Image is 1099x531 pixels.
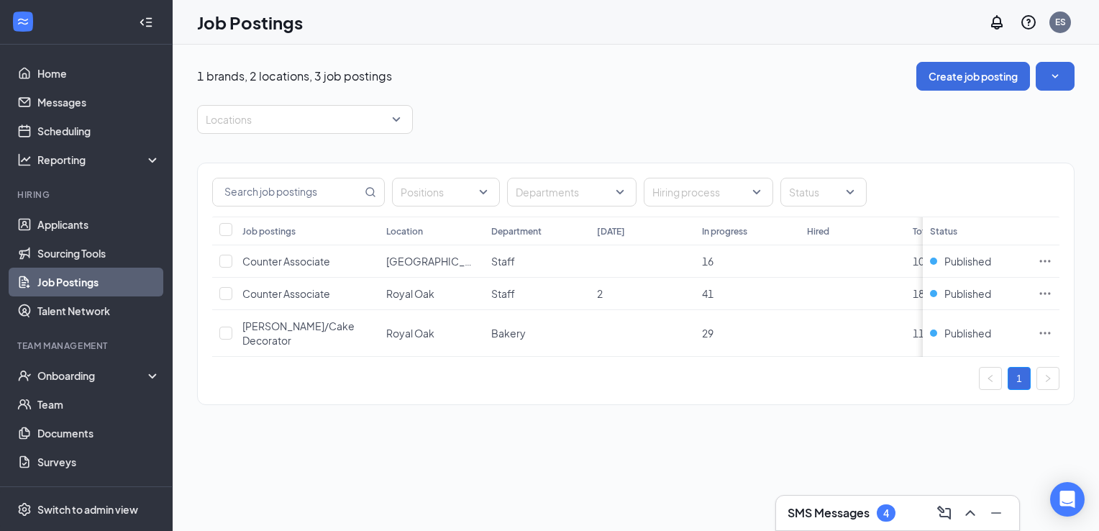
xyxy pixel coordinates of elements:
div: 4 [883,507,889,519]
button: left [979,367,1002,390]
input: Search job postings [213,178,362,206]
a: Surveys [37,448,160,476]
a: Team [37,390,160,419]
h3: SMS Messages [788,505,870,521]
svg: WorkstreamLogo [16,14,30,29]
td: Staff [484,245,589,278]
th: Status [923,217,1031,245]
span: [PERSON_NAME]/Cake Decorator [242,319,355,347]
a: Messages [37,88,160,117]
li: Next Page [1036,367,1059,390]
span: Published [944,326,991,340]
a: Home [37,59,160,88]
svg: ChevronUp [962,504,979,522]
div: Open Intercom Messenger [1050,482,1085,517]
td: Bakery [484,310,589,357]
div: Team Management [17,340,158,352]
a: Sourcing Tools [37,239,160,268]
p: 1 brands, 2 locations, 3 job postings [197,68,392,84]
button: ChevronUp [959,501,982,525]
button: Minimize [985,501,1008,525]
a: Documents [37,419,160,448]
li: 1 [1008,367,1031,390]
button: ComposeMessage [933,501,956,525]
button: right [1036,367,1059,390]
th: Hired [800,217,905,245]
a: Applicants [37,210,160,239]
svg: ComposeMessage [936,504,953,522]
td: Royal Oak [379,310,484,357]
span: Counter Associate [242,287,330,300]
td: Birmingham [379,245,484,278]
a: Scheduling [37,117,160,145]
span: 182 [913,287,930,300]
span: Staff [491,287,515,300]
div: Location [386,225,423,237]
svg: MagnifyingGlass [365,186,376,198]
button: SmallChevronDown [1036,62,1075,91]
a: Talent Network [37,296,160,325]
span: 101 [913,255,930,268]
span: [GEOGRAPHIC_DATA] [386,255,491,268]
span: Royal Oak [386,327,434,340]
a: Job Postings [37,268,160,296]
span: left [986,374,995,383]
div: Reporting [37,153,161,167]
div: Hiring [17,189,158,201]
span: 2 [597,287,603,300]
svg: Collapse [139,15,153,29]
svg: UserCheck [17,368,32,383]
span: Published [944,254,991,268]
h1: Job Postings [197,10,303,35]
th: Total [906,217,1011,245]
span: Published [944,286,991,301]
svg: Ellipses [1038,286,1052,301]
span: Royal Oak [386,287,434,300]
button: Create job posting [916,62,1030,91]
span: 41 [702,287,713,300]
div: Job postings [242,225,296,237]
svg: Ellipses [1038,254,1052,268]
span: Bakery [491,327,526,340]
div: Onboarding [37,368,148,383]
div: Department [491,225,542,237]
span: 110 [913,327,930,340]
a: 1 [1008,368,1030,389]
td: Royal Oak [379,278,484,310]
svg: Minimize [988,504,1005,522]
div: Switch to admin view [37,502,138,517]
th: In progress [695,217,800,245]
svg: Analysis [17,153,32,167]
svg: Ellipses [1038,326,1052,340]
div: ES [1055,16,1066,28]
svg: SmallChevronDown [1048,69,1062,83]
svg: Settings [17,502,32,517]
td: Staff [484,278,589,310]
span: 29 [702,327,713,340]
th: [DATE] [590,217,695,245]
li: Previous Page [979,367,1002,390]
span: Staff [491,255,515,268]
svg: Notifications [988,14,1005,31]
span: Counter Associate [242,255,330,268]
span: right [1044,374,1052,383]
span: 16 [702,255,713,268]
svg: QuestionInfo [1020,14,1037,31]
